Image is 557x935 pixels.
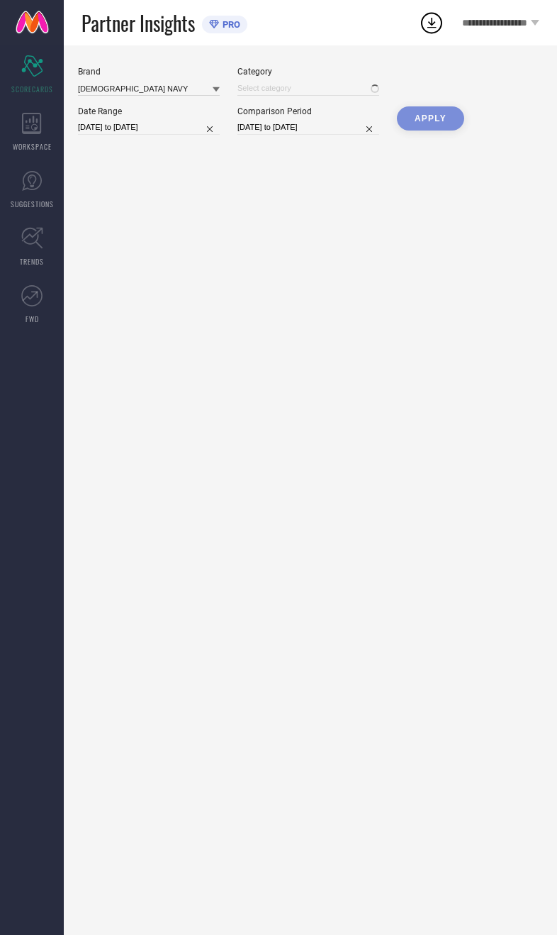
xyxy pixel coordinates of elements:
[20,256,44,267] span: TRENDS
[11,199,54,209] span: SUGGESTIONS
[13,141,52,152] span: WORKSPACE
[219,19,240,30] span: PRO
[78,106,220,116] div: Date Range
[419,10,444,35] div: Open download list
[78,120,220,135] input: Select date range
[26,314,39,324] span: FWD
[237,67,379,77] div: Category
[237,106,379,116] div: Comparison Period
[81,9,195,38] span: Partner Insights
[11,84,53,94] span: SCORECARDS
[78,67,220,77] div: Brand
[237,120,379,135] input: Select comparison period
